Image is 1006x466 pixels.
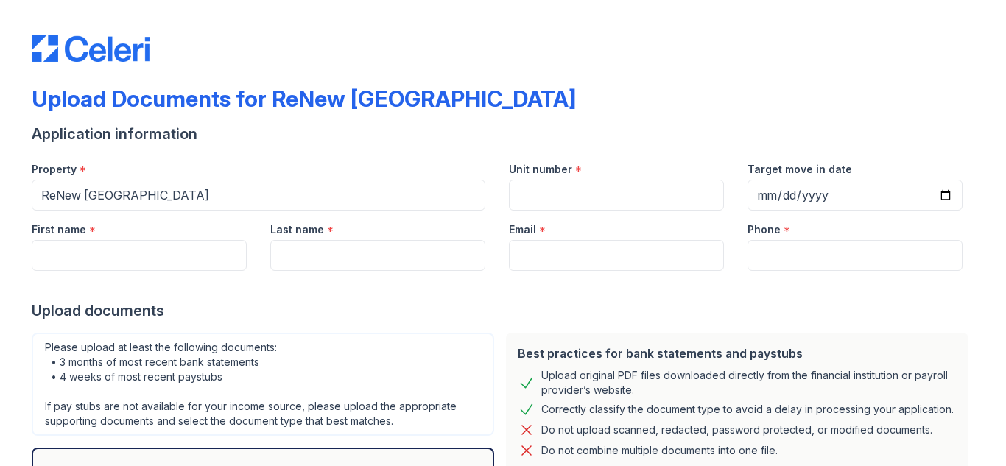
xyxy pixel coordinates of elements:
[541,421,932,439] div: Do not upload scanned, redacted, password protected, or modified documents.
[270,222,324,237] label: Last name
[541,442,778,459] div: Do not combine multiple documents into one file.
[509,162,572,177] label: Unit number
[32,333,494,436] div: Please upload at least the following documents: • 3 months of most recent bank statements • 4 wee...
[518,345,957,362] div: Best practices for bank statements and paystubs
[541,368,957,398] div: Upload original PDF files downloaded directly from the financial institution or payroll provider’...
[32,300,974,321] div: Upload documents
[748,222,781,237] label: Phone
[32,124,974,144] div: Application information
[32,222,86,237] label: First name
[32,35,150,62] img: CE_Logo_Blue-a8612792a0a2168367f1c8372b55b34899dd931a85d93a1a3d3e32e68fde9ad4.png
[32,85,576,112] div: Upload Documents for ReNew [GEOGRAPHIC_DATA]
[32,162,77,177] label: Property
[541,400,954,418] div: Correctly classify the document type to avoid a delay in processing your application.
[748,162,852,177] label: Target move in date
[509,222,536,237] label: Email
